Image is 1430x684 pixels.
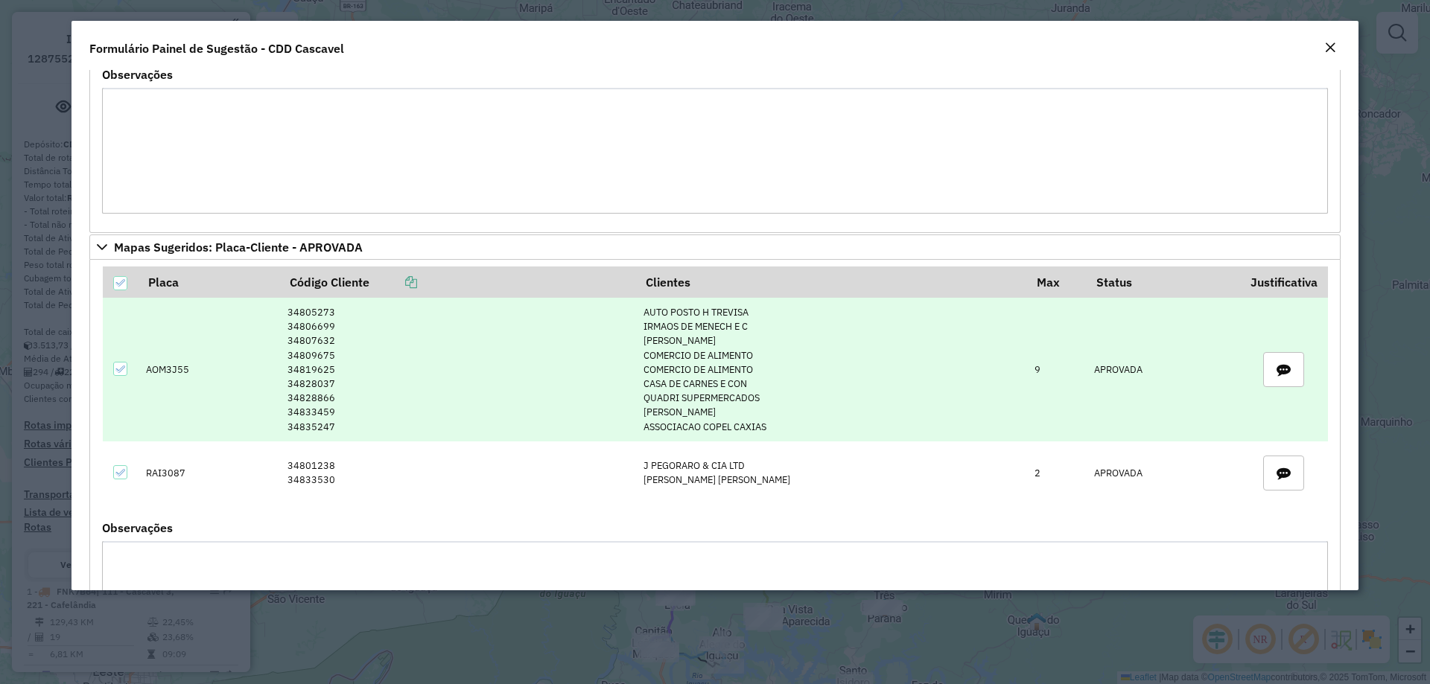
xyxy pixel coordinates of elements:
[139,298,280,441] td: AOM3J55
[280,298,636,441] td: 34805273 34806699 34807632 34809675 34819625 34828037 34828866 34833459 34835247
[369,275,417,290] a: Copiar
[102,65,173,83] label: Observações
[89,234,1341,260] a: Mapas Sugeridos: Placa-Cliente - APROVADA
[635,298,1026,441] td: AUTO POSTO H TREVISA IRMAOS DE MENECH E C [PERSON_NAME] COMERCIO DE ALIMENTO COMERCIO DE ALIMENTO...
[1086,266,1240,298] th: Status
[139,441,280,504] td: RAI3087
[89,39,344,57] h4: Formulário Painel de Sugestão - CDD Cascavel
[635,441,1026,504] td: J PEGORARO & CIA LTD [PERSON_NAME] [PERSON_NAME]
[280,266,636,298] th: Código Cliente
[1026,266,1086,298] th: Max
[635,266,1026,298] th: Clientes
[1026,298,1086,441] td: 9
[280,441,636,504] td: 34801238 34833530
[1086,441,1240,504] td: APROVADA
[139,266,280,298] th: Placa
[1324,42,1336,54] em: Fechar
[1240,266,1327,298] th: Justificativa
[1086,298,1240,441] td: APROVADA
[1320,39,1341,58] button: Close
[1026,441,1086,504] td: 2
[114,241,363,253] span: Mapas Sugeridos: Placa-Cliente - APROVADA
[102,519,173,537] label: Observações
